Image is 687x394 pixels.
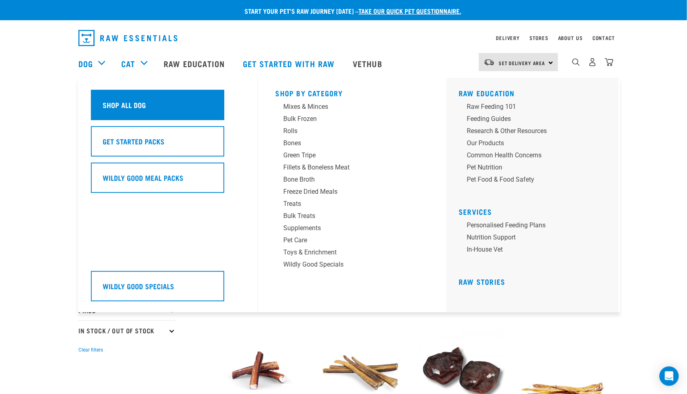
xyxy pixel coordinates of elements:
h5: Shop By Category [276,89,429,95]
a: Treats [276,199,429,211]
div: Green Tripe [284,150,410,160]
a: take our quick pet questionnaire. [358,9,461,13]
div: Research & Other Resources [467,126,593,136]
a: About Us [558,36,583,39]
a: Common Health Concerns [459,150,612,163]
div: Freeze Dried Meals [284,187,410,197]
img: home-icon@2x.png [605,58,613,66]
a: Freeze Dried Meals [276,187,429,199]
h5: Wildly Good Meal Packs [103,172,183,183]
a: Nutrition Support [459,233,612,245]
div: Open Intercom Messenger [660,366,679,386]
nav: dropdown navigation [72,27,615,49]
div: Feeding Guides [467,114,593,124]
a: Feeding Guides [459,114,612,126]
a: Delivery [496,36,520,39]
div: Fillets & Boneless Meat [284,163,410,172]
img: user.png [588,58,597,66]
a: Get started with Raw [235,47,345,80]
div: Rolls [284,126,410,136]
a: Wildly Good Meal Packs [91,163,244,199]
div: Bones [284,138,410,148]
a: Personalised Feeding Plans [459,220,612,233]
div: Pet Food & Food Safety [467,175,593,184]
div: Wildly Good Specials [284,260,410,269]
a: Green Tripe [276,150,429,163]
div: Bulk Frozen [284,114,410,124]
a: Mixes & Minces [276,102,429,114]
a: Raw Feeding 101 [459,102,612,114]
a: Bone Broth [276,175,429,187]
h5: Get Started Packs [103,136,164,146]
button: Clear filters [78,346,103,354]
img: home-icon-1@2x.png [572,58,580,66]
div: Toys & Enrichment [284,248,410,257]
a: Pet Nutrition [459,163,612,175]
p: In Stock / Out Of Stock [78,320,175,341]
div: Our Products [467,138,593,148]
h5: Shop All Dog [103,100,146,110]
div: Common Health Concerns [467,150,593,160]
a: Supplements [276,223,429,235]
a: Stores [529,36,548,39]
a: Rolls [276,126,429,138]
a: Get Started Packs [91,126,244,163]
h5: Wildly Good Specials [103,281,174,291]
div: Pet Care [284,235,410,245]
a: Pet Care [276,235,429,248]
a: Bulk Treats [276,211,429,223]
a: Research & Other Resources [459,126,612,138]
div: Supplements [284,223,410,233]
img: van-moving.png [484,59,495,66]
div: Bulk Treats [284,211,410,221]
div: Treats [284,199,410,209]
a: Dog [78,57,93,70]
div: Bone Broth [284,175,410,184]
a: Bulk Frozen [276,114,429,126]
h5: Services [459,208,612,214]
img: Raw Essentials Logo [78,30,177,46]
div: Pet Nutrition [467,163,593,172]
a: Shop All Dog [91,90,244,126]
a: Wildly Good Specials [91,271,244,307]
a: Our Products [459,138,612,150]
a: Raw Education [156,47,235,80]
a: In-house vet [459,245,612,257]
div: Raw Feeding 101 [467,102,593,112]
a: Contact [592,36,615,39]
span: Set Delivery Area [499,61,546,64]
div: Mixes & Minces [284,102,410,112]
a: Raw Stories [459,280,505,284]
a: Bones [276,138,429,150]
a: Raw Education [459,91,515,95]
a: Wildly Good Specials [276,260,429,272]
a: Fillets & Boneless Meat [276,163,429,175]
a: Toys & Enrichment [276,248,429,260]
a: Cat [121,57,135,70]
a: Pet Food & Food Safety [459,175,612,187]
a: Vethub [345,47,392,80]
